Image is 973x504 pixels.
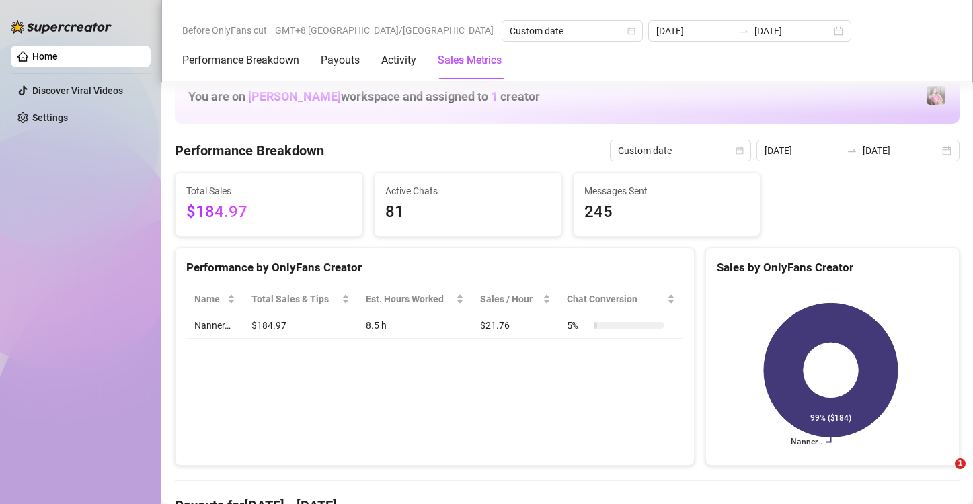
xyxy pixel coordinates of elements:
[186,312,243,339] td: Nanner…
[366,292,453,306] div: Est. Hours Worked
[385,200,551,225] span: 81
[927,458,960,491] iframe: Intercom live chat
[754,24,831,38] input: End date
[275,20,494,40] span: GMT+8 [GEOGRAPHIC_DATA]/[GEOGRAPHIC_DATA]
[656,24,733,38] input: Start date
[738,26,749,36] span: swap-right
[11,20,112,34] img: logo-BBDzfeDw.svg
[736,146,744,155] span: calendar
[188,89,540,104] h1: You are on workspace and assigned to creator
[186,200,352,225] span: $184.97
[385,183,551,198] span: Active Chats
[847,145,857,156] span: to
[567,292,664,306] span: Chat Conversion
[491,89,498,103] span: 1
[480,292,540,306] span: Sales / Hour
[790,437,822,447] text: Nanner…
[32,51,58,62] a: Home
[186,259,683,277] div: Performance by OnlyFans Creator
[927,86,945,105] img: Nanner
[627,27,635,35] span: calendar
[186,183,352,198] span: Total Sales
[251,292,338,306] span: Total Sales & Tips
[584,200,750,225] span: 245
[738,26,749,36] span: to
[381,52,416,69] div: Activity
[248,89,341,103] span: [PERSON_NAME]
[955,458,966,469] span: 1
[358,312,472,339] td: 8.5 h
[182,52,299,69] div: Performance Breakdown
[175,141,324,160] h4: Performance Breakdown
[243,286,357,312] th: Total Sales & Tips
[472,312,559,339] td: $21.76
[32,112,68,123] a: Settings
[567,318,588,333] span: 5 %
[194,292,225,306] span: Name
[863,143,939,158] input: End date
[510,21,635,41] span: Custom date
[618,140,743,161] span: Custom date
[584,183,750,198] span: Messages Sent
[321,52,360,69] div: Payouts
[438,52,502,69] div: Sales Metrics
[182,20,267,40] span: Before OnlyFans cut
[472,286,559,312] th: Sales / Hour
[186,286,243,312] th: Name
[32,85,123,96] a: Discover Viral Videos
[765,143,841,158] input: Start date
[717,259,948,277] div: Sales by OnlyFans Creator
[559,286,683,312] th: Chat Conversion
[847,145,857,156] span: swap-right
[243,312,357,339] td: $184.97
